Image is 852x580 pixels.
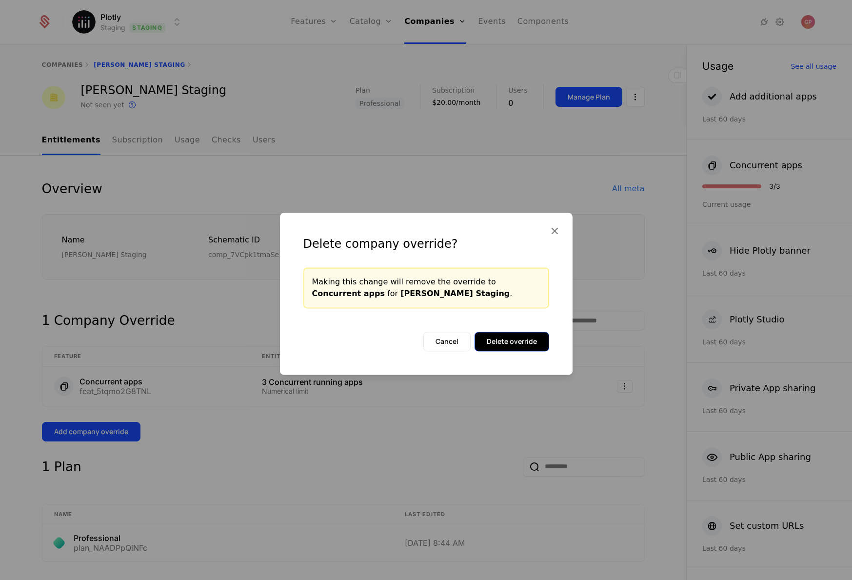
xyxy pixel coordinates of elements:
button: Delete override [475,332,549,351]
span: [PERSON_NAME] Staging [400,289,510,298]
button: Cancel [423,332,471,351]
div: Making this change will remove the override to for . [312,276,540,300]
div: Delete company override? [303,236,549,252]
span: Concurrent apps [312,289,385,298]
